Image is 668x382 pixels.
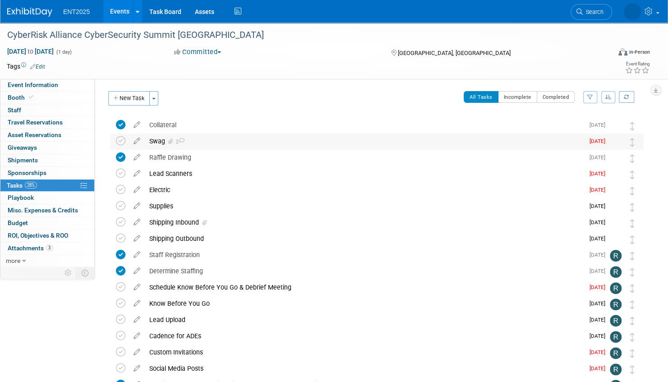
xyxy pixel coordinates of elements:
a: edit [129,348,145,356]
img: Randy McDonald [610,250,622,262]
a: Giveaways [0,142,94,154]
img: Randy McDonald [610,364,622,375]
span: [DATE] [590,187,610,193]
a: edit [129,137,145,145]
span: [DATE] [590,219,610,226]
span: Budget [8,219,28,226]
a: Playbook [0,192,94,204]
a: Event Information [0,79,94,91]
div: Social Media Posts [145,361,584,376]
span: ROI, Objectives & ROO [8,232,68,239]
span: 3 [46,244,53,251]
span: [DATE] [590,122,610,128]
a: Edit [30,64,45,70]
i: Move task [630,219,635,228]
a: edit [129,218,145,226]
span: Giveaways [8,144,37,151]
span: Travel Reservations [8,119,63,126]
span: [DATE] [590,300,610,307]
img: Randy McDonald [610,266,622,278]
div: Lead Upload [145,312,584,327]
div: In-Person [629,49,650,55]
a: Sponsorships [0,167,94,179]
a: Budget [0,217,94,229]
button: Completed [537,91,575,103]
a: edit [129,283,145,291]
i: Move task [630,300,635,309]
span: Asset Reservations [8,131,61,138]
div: Schedule Know Before You Go & Debrief Meeting [145,280,584,295]
i: Move task [630,187,635,195]
img: Rose Bodin [610,185,622,197]
a: Misc. Expenses & Credits [0,204,94,216]
span: [DATE] [590,284,610,290]
div: Staff Registration [145,247,584,262]
a: more [0,255,94,267]
a: edit [129,316,145,324]
div: Raffle Drawing [145,150,584,165]
a: Attachments3 [0,242,94,254]
img: Rose Bodin [624,3,641,20]
div: Custom Invitations [145,345,584,360]
i: Move task [630,365,635,374]
span: [DATE] [DATE] [7,47,54,55]
i: Booth reservation complete [29,95,33,100]
img: Rose Bodin [610,152,622,164]
button: New Task [108,91,150,106]
span: more [6,257,20,264]
a: edit [129,202,145,210]
span: Search [583,9,604,15]
span: [DATE] [590,252,610,258]
i: Move task [630,268,635,276]
span: [DATE] [590,333,610,339]
span: Attachments [8,244,53,252]
span: Event Information [8,81,58,88]
button: Incomplete [498,91,537,103]
a: edit [129,170,145,178]
img: ExhibitDay [7,8,52,17]
div: Shipping Outbound [145,231,584,246]
a: edit [129,251,145,259]
span: 28% [25,182,37,189]
a: Booth [0,92,94,104]
span: Playbook [8,194,34,201]
span: Misc. Expenses & Credits [8,207,78,214]
span: 2 [175,139,184,145]
div: Collateral [145,117,584,133]
span: [DATE] [590,268,610,274]
span: Staff [8,106,21,114]
div: Event Rating [625,62,650,66]
span: ENT2025 [63,8,90,15]
div: Cadence for ADEs [145,328,584,344]
span: [DATE] [590,317,610,323]
img: Rose Bodin [610,120,622,132]
div: Know Before You Go [145,296,584,311]
span: [DATE] [590,365,610,372]
span: [DATE] [590,203,610,209]
i: Move task [630,170,635,179]
i: Move task [630,122,635,130]
button: Committed [171,47,225,57]
span: (1 day) [55,49,72,55]
a: ROI, Objectives & ROO [0,230,94,242]
span: [DATE] [590,349,610,355]
a: Travel Reservations [0,116,94,129]
img: Rose Bodin [610,136,622,148]
span: Sponsorships [8,169,46,176]
i: Move task [630,235,635,244]
a: edit [129,267,145,275]
td: Personalize Event Tab Strip [60,267,76,279]
a: edit [129,186,145,194]
div: CyberRisk Alliance CyberSecurity Summit [GEOGRAPHIC_DATA] [4,27,595,43]
a: edit [129,364,145,373]
img: Rose Bodin [610,234,622,245]
td: Toggle Event Tabs [76,267,95,279]
img: Randy McDonald [610,347,622,359]
span: [GEOGRAPHIC_DATA], [GEOGRAPHIC_DATA] [397,50,510,56]
img: Randy McDonald [610,315,622,327]
img: Rose Bodin [610,169,622,180]
div: Electric [145,182,584,198]
i: Move task [630,317,635,325]
a: Refresh [619,91,634,103]
img: Randy McDonald [610,299,622,310]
